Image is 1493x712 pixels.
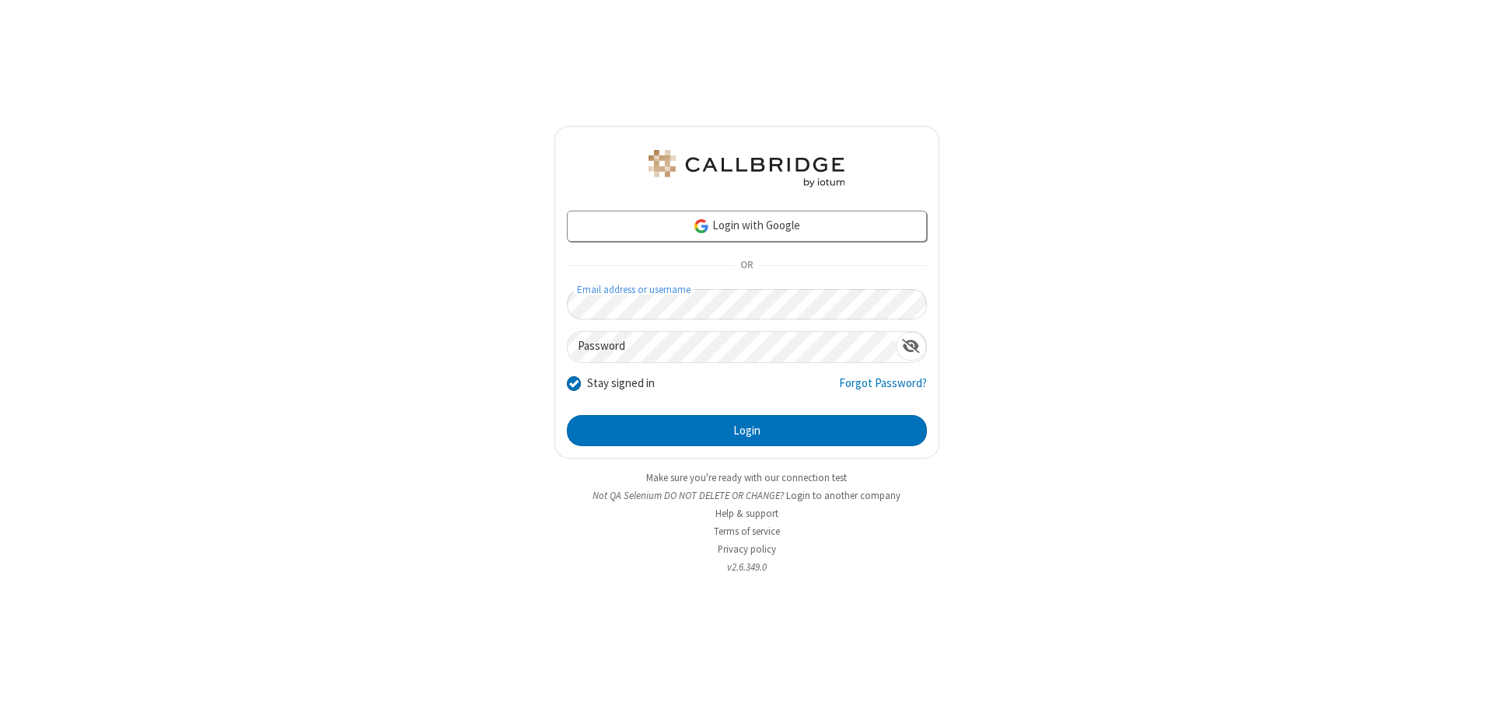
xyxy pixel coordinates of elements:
a: Login with Google [567,211,927,242]
input: Password [568,332,896,362]
div: Show password [896,332,926,361]
img: QA Selenium DO NOT DELETE OR CHANGE [645,150,848,187]
li: Not QA Selenium DO NOT DELETE OR CHANGE? [554,488,939,503]
label: Stay signed in [587,375,655,393]
a: Make sure you're ready with our connection test [646,471,847,484]
li: v2.6.349.0 [554,560,939,574]
a: Help & support [715,507,778,520]
input: Email address or username [567,289,927,319]
a: Privacy policy [718,543,776,556]
button: Login [567,415,927,446]
a: Terms of service [714,525,780,538]
span: OR [734,255,759,277]
img: google-icon.png [693,218,710,235]
button: Login to another company [786,488,900,503]
a: Forgot Password? [839,375,927,404]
